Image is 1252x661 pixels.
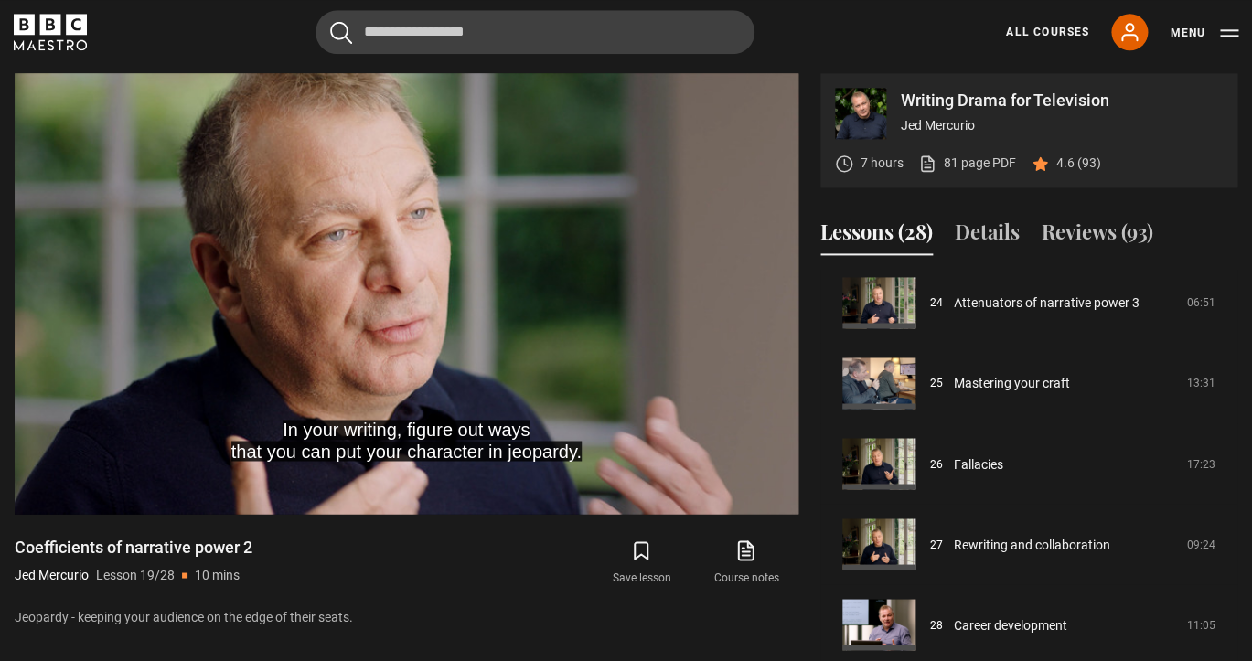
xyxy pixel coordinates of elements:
a: All Courses [1006,24,1089,40]
input: Search [316,10,754,54]
button: Toggle navigation [1170,24,1238,42]
p: 4.6 (93) [1056,154,1101,173]
a: Rewriting and collaboration [954,535,1110,554]
button: Save lesson [589,536,693,589]
a: Course notes [694,536,798,589]
p: 10 mins [195,565,240,584]
h1: Coefficients of narrative power 2 [15,536,252,558]
p: Jed Mercurio [901,116,1223,135]
a: Attenuators of narrative power 3 [954,293,1140,313]
p: Jeopardy - keeping your audience on the edge of their seats. [15,607,798,626]
p: Lesson 19/28 [96,565,175,584]
p: 7 hours [861,154,904,173]
a: Mastering your craft [954,374,1070,393]
a: Fallacies [954,454,1003,474]
a: Career development [954,615,1067,634]
p: Writing Drama for Television [901,92,1223,109]
button: Lessons (28) [820,217,933,255]
button: Details [955,217,1020,255]
p: Jed Mercurio [15,565,89,584]
svg: BBC Maestro [14,14,87,50]
a: 81 page PDF [918,154,1016,173]
video-js: Video Player [15,73,798,514]
button: Reviews (93) [1042,217,1153,255]
button: Submit the search query [330,21,352,44]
